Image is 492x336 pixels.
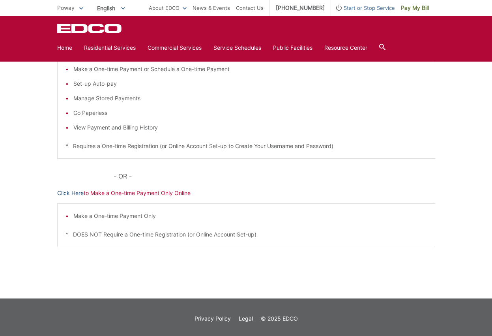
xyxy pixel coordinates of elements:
p: - OR - [114,171,435,182]
a: About EDCO [149,4,187,12]
p: © 2025 EDCO [261,314,298,323]
p: to Make a One-time Payment Only Online [57,189,435,197]
li: Make a One-time Payment Only [73,212,427,220]
a: Public Facilities [273,43,312,52]
a: Contact Us [236,4,264,12]
p: * Requires a One-time Registration (or Online Account Set-up to Create Your Username and Password) [65,142,427,150]
a: Residential Services [84,43,136,52]
span: Pay My Bill [401,4,429,12]
a: Service Schedules [213,43,261,52]
a: Privacy Policy [195,314,231,323]
a: EDCD logo. Return to the homepage. [57,24,123,33]
a: Home [57,43,72,52]
a: Legal [239,314,253,323]
li: View Payment and Billing History [73,123,427,132]
li: Go Paperless [73,109,427,117]
li: Set-up Auto-pay [73,79,427,88]
p: * DOES NOT Require a One-time Registration (or Online Account Set-up) [65,230,427,239]
li: Manage Stored Payments [73,94,427,103]
a: Commercial Services [148,43,202,52]
span: Poway [57,4,75,11]
a: Resource Center [324,43,367,52]
a: Click Here [57,189,84,197]
a: News & Events [193,4,230,12]
span: English [91,2,131,15]
li: Make a One-time Payment or Schedule a One-time Payment [73,65,427,73]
